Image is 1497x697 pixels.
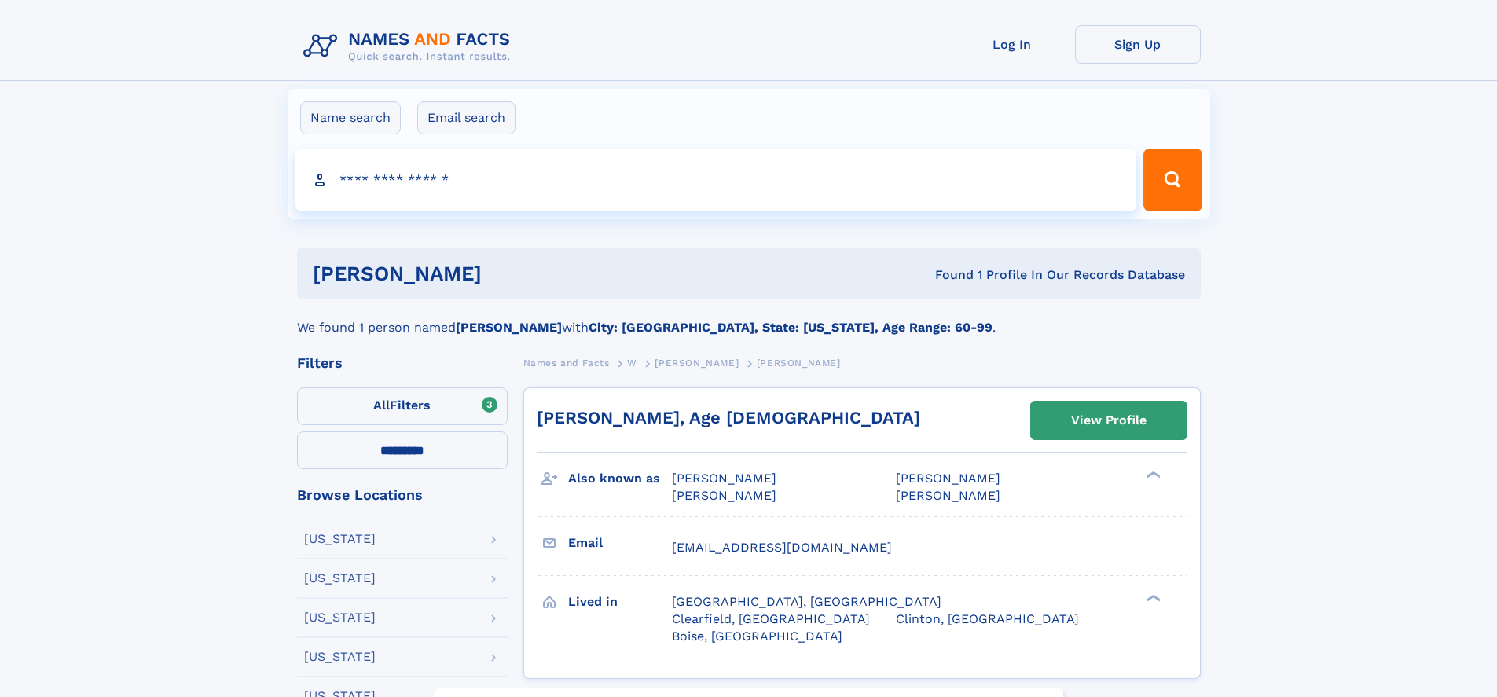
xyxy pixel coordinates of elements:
div: [US_STATE] [304,572,376,585]
a: View Profile [1031,402,1187,439]
a: W [627,353,637,372]
a: Log In [949,25,1075,64]
span: [PERSON_NAME] [757,358,841,369]
h3: Email [568,530,672,556]
span: [GEOGRAPHIC_DATA], [GEOGRAPHIC_DATA] [672,594,941,609]
input: search input [295,149,1137,211]
span: W [627,358,637,369]
span: [PERSON_NAME] [672,471,776,486]
a: [PERSON_NAME] [655,353,739,372]
span: Boise, [GEOGRAPHIC_DATA] [672,629,842,644]
h3: Also known as [568,465,672,492]
span: Clinton, [GEOGRAPHIC_DATA] [896,611,1079,626]
span: Clearfield, [GEOGRAPHIC_DATA] [672,611,870,626]
div: View Profile [1071,402,1147,438]
h3: Lived in [568,589,672,615]
div: ❯ [1143,592,1161,603]
img: Logo Names and Facts [297,25,523,68]
b: [PERSON_NAME] [456,320,562,335]
span: [PERSON_NAME] [672,488,776,503]
a: [PERSON_NAME], Age [DEMOGRAPHIC_DATA] [537,408,920,427]
div: Browse Locations [297,488,508,502]
div: [US_STATE] [304,651,376,663]
span: [PERSON_NAME] [655,358,739,369]
label: Filters [297,387,508,425]
div: Found 1 Profile In Our Records Database [708,266,1185,284]
button: Search Button [1143,149,1202,211]
span: [PERSON_NAME] [896,471,1000,486]
a: Names and Facts [523,353,610,372]
span: [EMAIL_ADDRESS][DOMAIN_NAME] [672,540,892,555]
div: Filters [297,356,508,370]
div: We found 1 person named with . [297,299,1201,337]
div: ❯ [1143,470,1161,480]
label: Email search [417,101,516,134]
div: [US_STATE] [304,533,376,545]
span: [PERSON_NAME] [896,488,1000,503]
a: Sign Up [1075,25,1201,64]
label: Name search [300,101,401,134]
div: [US_STATE] [304,611,376,624]
b: City: [GEOGRAPHIC_DATA], State: [US_STATE], Age Range: 60-99 [589,320,992,335]
h1: [PERSON_NAME] [313,264,709,284]
span: All [373,398,390,413]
